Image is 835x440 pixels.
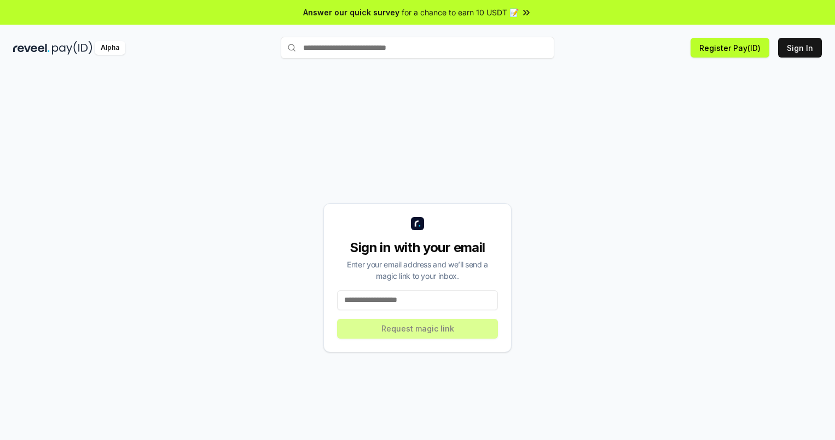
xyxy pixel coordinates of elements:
img: pay_id [52,41,92,55]
button: Sign In [778,38,822,58]
img: logo_small [411,217,424,230]
div: Sign in with your email [337,239,498,256]
img: reveel_dark [13,41,50,55]
button: Register Pay(ID) [691,38,769,58]
div: Enter your email address and we’ll send a magic link to your inbox. [337,259,498,282]
span: for a chance to earn 10 USDT 📝 [402,7,519,18]
span: Answer our quick survey [303,7,399,18]
div: Alpha [95,41,125,55]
